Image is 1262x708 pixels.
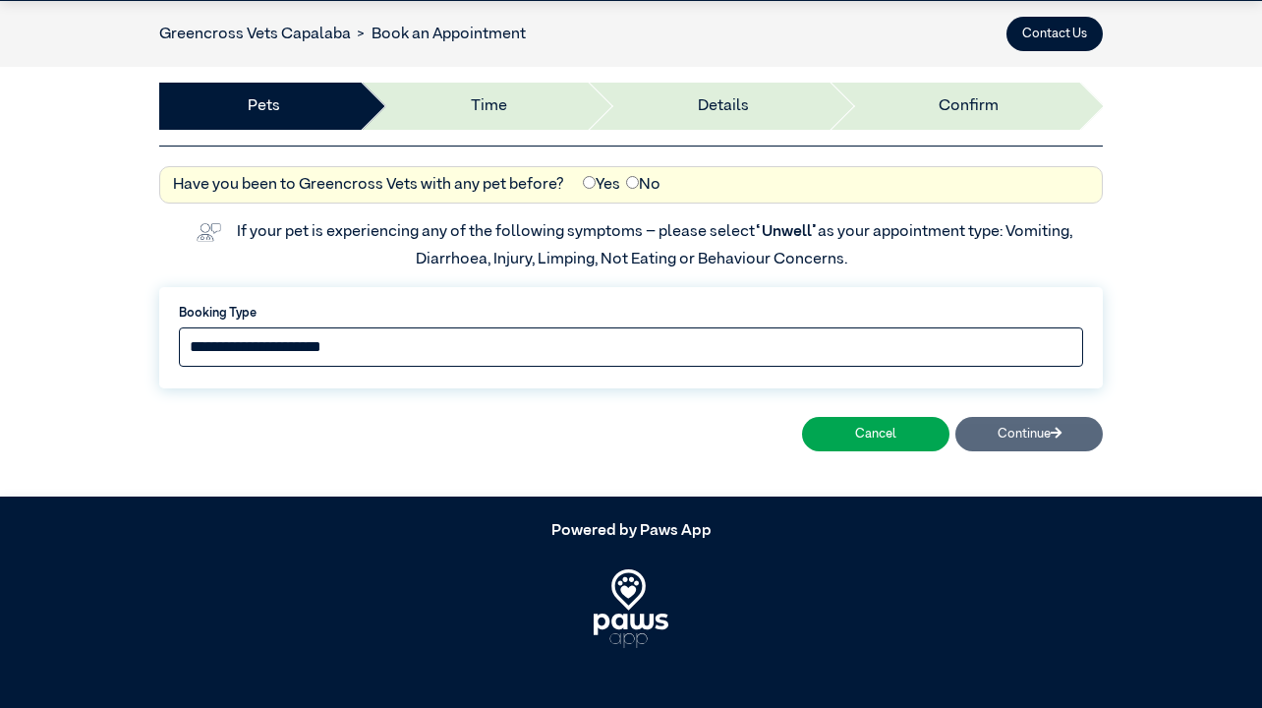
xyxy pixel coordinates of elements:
label: If your pet is experiencing any of the following symptoms – please select as your appointment typ... [237,224,1075,267]
img: vet [190,216,227,248]
h5: Powered by Paws App [159,522,1103,541]
label: No [626,173,660,197]
a: Pets [248,94,280,118]
button: Cancel [802,417,949,451]
li: Book an Appointment [351,23,526,46]
input: Yes [583,176,596,189]
img: PawsApp [594,569,669,648]
nav: breadcrumb [159,23,526,46]
label: Booking Type [179,304,1083,323]
label: Have you been to Greencross Vets with any pet before? [173,173,564,197]
button: Contact Us [1006,17,1103,51]
a: Greencross Vets Capalaba [159,27,351,42]
input: No [626,176,639,189]
label: Yes [583,173,620,197]
span: “Unwell” [755,224,818,240]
